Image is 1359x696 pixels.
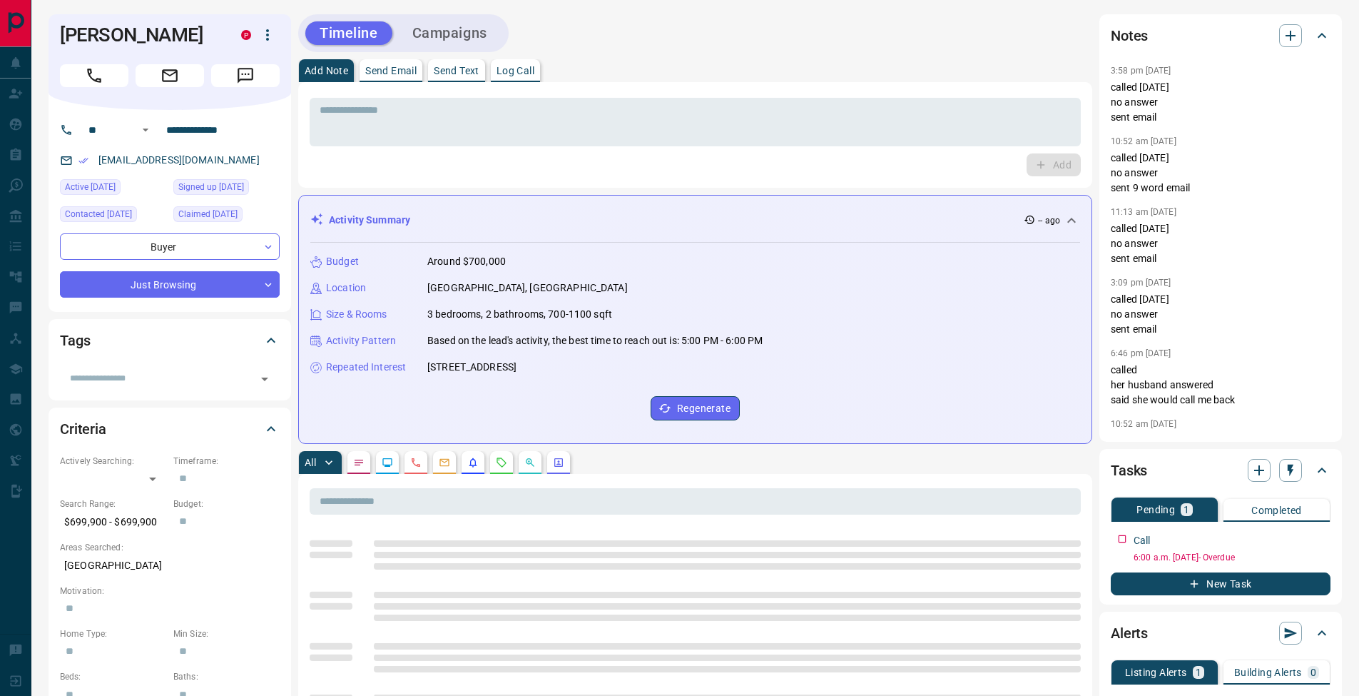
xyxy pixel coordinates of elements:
p: Repeated Interest [326,360,406,375]
p: called [DATE] no answer sent email [1111,221,1330,266]
svg: Agent Actions [553,457,564,468]
p: 1 [1184,505,1189,515]
p: Based on the lead's activity, the best time to reach out is: 5:00 PM - 6:00 PM [427,333,763,348]
p: All [305,458,316,468]
span: Active [DATE] [65,180,116,194]
h2: Tasks [1111,459,1147,482]
div: Criteria [60,412,280,446]
p: Building Alerts [1234,667,1302,677]
span: Signed up [DATE] [178,180,244,194]
p: Beds: [60,670,166,683]
p: Min Size: [173,627,280,640]
p: Search Range: [60,498,166,510]
svg: Lead Browsing Activity [382,457,393,468]
button: Campaigns [398,21,502,45]
p: Timeframe: [173,455,280,468]
p: Pending [1136,505,1175,515]
button: Timeline [305,21,392,45]
div: Just Browsing [60,271,280,298]
h2: Notes [1111,24,1148,47]
p: 1 [1196,667,1201,677]
p: Areas Searched: [60,541,280,554]
p: Location [326,281,366,296]
div: Wed May 28 2025 [60,179,166,199]
p: Send Text [434,66,479,76]
p: called [DATE] no answer sent 9 word email [1111,151,1330,196]
p: Motivation: [60,585,280,597]
span: Call [60,64,128,87]
a: [EMAIL_ADDRESS][DOMAIN_NAME] [98,154,260,166]
span: Contacted [DATE] [65,207,132,221]
h2: Criteria [60,418,106,440]
div: Buyer [60,233,280,260]
p: Around $700,000 [427,254,506,269]
p: 6:46 pm [DATE] [1111,348,1171,358]
svg: Calls [410,457,422,468]
p: called [DATE] no answer sent email [1111,80,1330,125]
p: Activity Pattern [326,333,396,348]
p: Home Type: [60,627,166,640]
span: Email [136,64,204,87]
p: called her husband answered said she would call me back [1111,363,1330,408]
p: 0 [1310,667,1316,677]
span: Claimed [DATE] [178,207,238,221]
svg: Emails [439,457,450,468]
div: Notes [1111,19,1330,53]
p: [STREET_ADDRESS] [427,360,516,375]
p: 3 bedrooms, 2 bathrooms, 700-1100 sqft [427,307,612,322]
p: Budget [326,254,359,269]
p: [GEOGRAPHIC_DATA] [60,554,280,578]
svg: Listing Alerts [467,457,479,468]
p: [GEOGRAPHIC_DATA], [GEOGRAPHIC_DATA] [427,281,628,296]
p: Activity Summary [329,213,410,228]
div: Activity Summary-- ago [310,207,1080,233]
p: Budget: [173,498,280,510]
p: $699,900 - $699,900 [60,510,166,534]
p: -- ago [1038,214,1060,227]
p: Listing Alerts [1125,667,1187,677]
p: Add Note [305,66,348,76]
p: 3:09 pm [DATE] [1111,278,1171,288]
div: Wed May 28 2025 [173,206,280,226]
p: Size & Rooms [326,307,387,322]
p: Send Email [365,66,417,76]
p: 3:58 pm [DATE] [1111,66,1171,76]
svg: Email Verified [78,156,88,166]
button: Regenerate [651,396,740,420]
h1: [PERSON_NAME] [60,24,220,46]
p: Baths: [173,670,280,683]
div: Wed May 28 2025 [173,179,280,199]
p: Actively Searching: [60,455,166,468]
h2: Alerts [1111,622,1148,645]
button: New Task [1111,573,1330,595]
p: Completed [1251,505,1302,515]
p: called [DATE] no answer sent email [1111,292,1330,337]
div: Tags [60,323,280,358]
p: 11:13 am [DATE] [1111,207,1176,217]
button: Open [137,121,154,138]
div: Thu Sep 04 2025 [60,206,166,226]
p: 10:52 am [DATE] [1111,419,1176,429]
h2: Tags [60,329,90,352]
span: Message [211,64,280,87]
div: Alerts [1111,616,1330,650]
svg: Opportunities [524,457,536,468]
p: Log Call [497,66,534,76]
div: Tasks [1111,453,1330,488]
button: Open [255,369,275,389]
svg: Notes [353,457,365,468]
svg: Requests [496,457,507,468]
p: 6:00 a.m. [DATE] - Overdue [1134,551,1330,564]
p: 10:52 am [DATE] [1111,136,1176,146]
div: property.ca [241,30,251,40]
p: Call [1134,533,1151,548]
